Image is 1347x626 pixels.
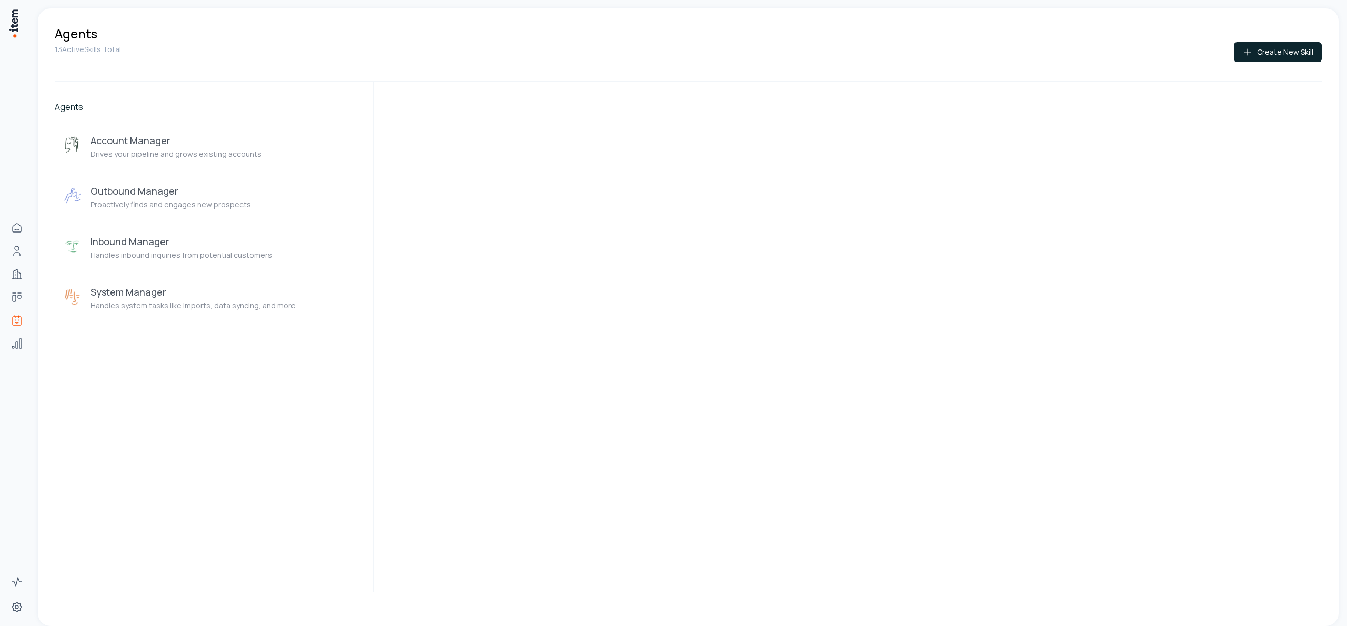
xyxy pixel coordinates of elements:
[6,333,27,354] a: Analytics
[6,217,27,238] a: Home
[91,199,251,210] p: Proactively finds and engages new prospects
[55,44,121,55] p: 13 Active Skills Total
[6,287,27,308] a: Deals
[55,176,367,218] button: Outbound ManagerOutbound ManagerProactively finds and engages new prospects
[6,240,27,261] a: People
[6,310,27,331] a: Agents
[63,187,82,206] img: Outbound Manager
[63,136,82,155] img: Account Manager
[63,288,82,307] img: System Manager
[8,8,19,38] img: Item Brain Logo
[6,597,27,618] a: Settings
[91,286,296,298] h3: System Manager
[55,277,367,319] button: System ManagerSystem ManagerHandles system tasks like imports, data syncing, and more
[55,227,367,269] button: Inbound ManagerInbound ManagerHandles inbound inquiries from potential customers
[91,134,262,147] h3: Account Manager
[63,237,82,256] img: Inbound Manager
[91,185,251,197] h3: Outbound Manager
[91,235,272,248] h3: Inbound Manager
[6,264,27,285] a: Companies
[55,100,367,113] h2: Agents
[6,571,27,592] a: Activity
[55,25,97,42] h1: Agents
[1234,42,1322,62] button: Create New Skill
[91,250,272,260] p: Handles inbound inquiries from potential customers
[55,126,367,168] button: Account ManagerAccount ManagerDrives your pipeline and grows existing accounts
[91,149,262,159] p: Drives your pipeline and grows existing accounts
[91,300,296,311] p: Handles system tasks like imports, data syncing, and more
